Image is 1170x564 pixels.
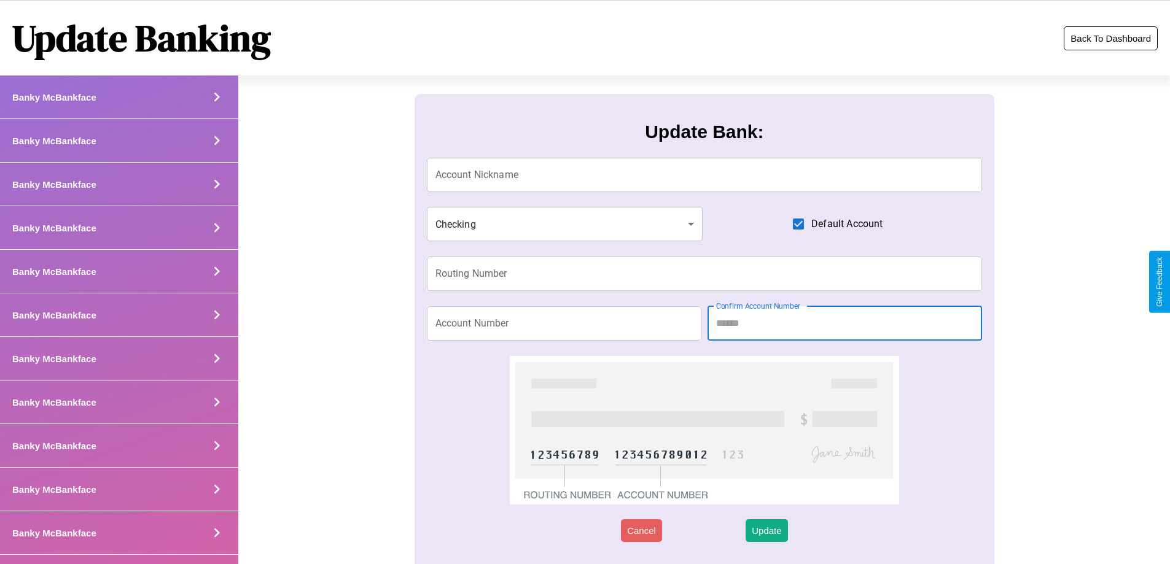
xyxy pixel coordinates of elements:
[1155,257,1164,307] div: Give Feedback
[1064,26,1158,50] button: Back To Dashboard
[12,266,96,277] h4: Banky McBankface
[12,179,96,190] h4: Banky McBankface
[716,301,800,311] label: Confirm Account Number
[427,207,703,241] div: Checking
[12,310,96,320] h4: Banky McBankface
[12,353,96,364] h4: Banky McBankface
[12,397,96,408] h4: Banky McBankface
[12,441,96,451] h4: Banky McBankface
[12,13,271,63] h1: Update Banking
[746,519,787,542] button: Update
[12,92,96,102] h4: Banky McBankface
[811,217,883,231] span: Default Account
[12,484,96,495] h4: Banky McBankface
[12,136,96,146] h4: Banky McBankface
[510,356,899,504] img: check
[645,122,763,142] h3: Update Bank:
[621,519,662,542] button: Cancel
[12,528,96,538] h4: Banky McBankface
[12,223,96,233] h4: Banky McBankface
